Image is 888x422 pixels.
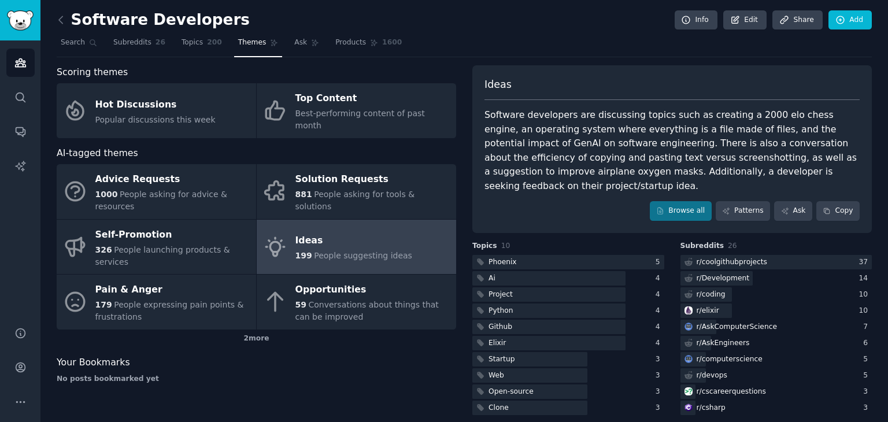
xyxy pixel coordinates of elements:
div: Python [489,306,513,316]
img: GummySearch logo [7,10,34,31]
div: 3 [656,403,664,413]
span: 200 [207,38,222,48]
a: Project4 [472,287,664,302]
a: Search [57,34,101,57]
a: Products1600 [331,34,406,57]
img: csharp [684,404,693,412]
span: People asking for tools & solutions [295,190,415,211]
div: 14 [859,273,872,284]
a: Info [675,10,717,30]
div: Open-source [489,387,534,397]
span: 326 [95,245,112,254]
a: csharpr/csharp3 [680,401,872,415]
span: 881 [295,190,312,199]
div: No posts bookmarked yet [57,374,456,384]
div: 10 [859,290,872,300]
a: Ideas199People suggesting ideas [257,220,456,275]
a: AskComputerSciencer/AskComputerScience7 [680,320,872,334]
div: Hot Discussions [95,95,216,114]
div: r/ coding [697,290,726,300]
div: 2 more [57,330,456,348]
div: Advice Requests [95,171,250,189]
div: 4 [656,273,664,284]
div: 3 [863,403,872,413]
div: Elixir [489,338,506,349]
a: Pain & Anger179People expressing pain points & frustrations [57,275,256,330]
div: Ideas [295,232,412,250]
a: Python4 [472,303,664,318]
div: Github [489,322,512,332]
span: 1600 [382,38,402,48]
a: Opportunities59Conversations about things that can be improved [257,275,456,330]
div: 6 [863,338,872,349]
div: 37 [859,257,872,268]
a: Ai4 [472,271,664,286]
a: Edit [723,10,767,30]
a: computersciencer/computerscience5 [680,352,872,367]
a: r/AskEngineers6 [680,336,872,350]
a: Solution Requests881People asking for tools & solutions [257,164,456,219]
a: Top ContentBest-performing content of past month [257,83,456,138]
a: r/coolgithubprojects37 [680,255,872,269]
div: 5 [863,371,872,381]
div: 4 [656,338,664,349]
a: cscareerquestionsr/cscareerquestions3 [680,384,872,399]
span: 26 [156,38,165,48]
div: Opportunities [295,281,450,299]
div: 3 [863,387,872,397]
a: Elixir4 [472,336,664,350]
img: computerscience [684,355,693,363]
div: r/ AskComputerScience [697,322,777,332]
span: People asking for advice & resources [95,190,228,211]
a: Startup3 [472,352,664,367]
span: Subreddits [113,38,151,48]
img: elixir [684,306,693,314]
span: Best-performing content of past month [295,109,425,130]
span: 10 [501,242,510,250]
div: 5 [863,354,872,365]
span: Subreddits [680,241,724,251]
a: Subreddits26 [109,34,169,57]
div: 3 [656,371,664,381]
span: 199 [295,251,312,260]
span: 59 [295,300,306,309]
img: AskComputerScience [684,323,693,331]
span: People launching products & services [95,245,230,266]
span: Scoring themes [57,65,128,80]
div: r/ computerscience [697,354,763,365]
a: Themes [234,34,283,57]
a: Ask [290,34,323,57]
div: 4 [656,322,664,332]
a: Phoenix5 [472,255,664,269]
a: Topics200 [177,34,226,57]
span: Topics [472,241,497,251]
div: Startup [489,354,515,365]
div: 3 [656,354,664,365]
div: 10 [859,306,872,316]
div: 4 [656,306,664,316]
span: 26 [728,242,737,250]
a: Advice Requests1000People asking for advice & resources [57,164,256,219]
div: Software developers are discussing topics such as creating a 2000 elo chess engine, an operating ... [484,108,860,193]
span: Themes [238,38,267,48]
div: r/ AskEngineers [697,338,750,349]
a: elixirr/elixir10 [680,303,872,318]
a: Share [772,10,822,30]
div: 4 [656,290,664,300]
img: cscareerquestions [684,387,693,395]
a: Self-Promotion326People launching products & services [57,220,256,275]
a: r/Development14 [680,271,872,286]
span: Your Bookmarks [57,356,130,370]
span: Popular discussions this week [95,115,216,124]
div: 5 [656,257,664,268]
div: r/ coolgithubprojects [697,257,767,268]
div: Project [489,290,513,300]
div: Clone [489,403,509,413]
span: People suggesting ideas [314,251,412,260]
span: Ask [294,38,307,48]
div: Solution Requests [295,171,450,189]
a: Clone3 [472,401,664,415]
a: Ask [774,201,812,221]
div: 3 [656,387,664,397]
div: r/ csharp [697,403,726,413]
